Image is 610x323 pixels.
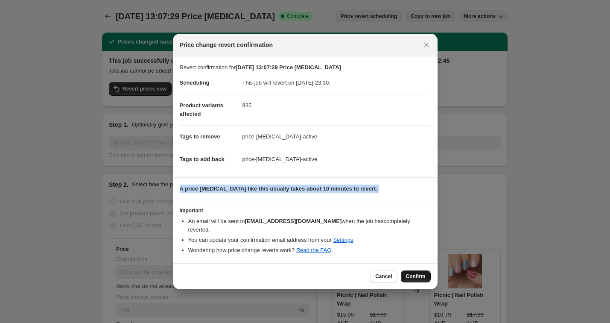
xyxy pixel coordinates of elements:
[180,63,431,72] p: Revert confirmation for
[420,39,432,51] button: Close
[180,41,273,49] span: Price change revert confirmation
[242,148,431,170] dd: price-[MEDICAL_DATA]-active
[180,207,431,214] h3: Important
[375,273,392,280] span: Cancel
[242,94,431,117] dd: 835
[242,125,431,148] dd: price-[MEDICAL_DATA]-active
[180,185,378,192] b: A price [MEDICAL_DATA] like this usually takes about 10 minutes to revert.
[188,236,431,244] li: You can update your confirmation email address from your .
[401,270,431,282] button: Confirm
[242,72,431,94] dd: This job will revert on [DATE] 23:30.
[333,237,353,243] a: Settings
[245,218,341,224] b: [EMAIL_ADDRESS][DOMAIN_NAME]
[188,246,431,255] li: Wondering how price change reverts work? .
[180,156,225,162] span: Tags to add back
[180,79,210,86] span: Scheduling
[370,270,397,282] button: Cancel
[188,217,431,234] li: An email will be sent to when the job has completely reverted .
[180,102,224,117] span: Product variants affected
[406,273,426,280] span: Confirm
[180,133,220,140] span: Tags to remove
[236,64,341,70] b: [DATE] 13:07:29 Price [MEDICAL_DATA]
[296,247,331,253] a: Read the FAQ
